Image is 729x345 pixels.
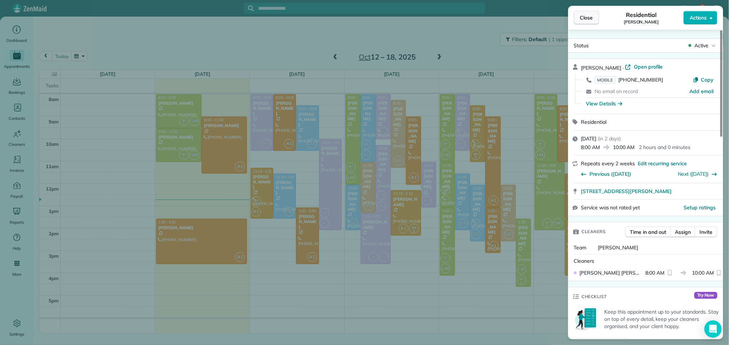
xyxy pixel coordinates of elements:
[619,77,663,83] span: [PHONE_NUMBER]
[704,320,722,338] div: Open Intercom Messenger
[590,170,632,178] span: Previous ([DATE])
[675,228,691,236] span: Assign
[581,119,607,125] span: Residential
[622,65,626,71] span: ·
[671,227,696,237] button: Assign
[582,228,606,235] span: Cleaners
[701,77,714,83] span: Copy
[574,244,587,251] span: Team
[581,160,635,167] span: Repeats every 2 weeks
[574,258,595,264] span: Cleaners
[625,63,663,70] a: Open profile
[639,144,690,151] p: 2 hours and 0 minutes
[574,42,589,49] span: Status
[690,14,707,21] span: Actions
[580,14,593,21] span: Close
[626,227,671,237] button: Time in and out
[581,135,597,142] span: [DATE]
[646,269,665,276] span: 8:00 AM
[690,88,714,95] a: Add email
[694,42,709,49] span: Active
[605,308,719,330] p: Keep this appointment up to your standards. Stay on top of every detail, keep your cleaners organ...
[684,204,716,211] button: Setup ratings
[586,100,623,107] button: View Details
[679,171,709,177] a: Next ([DATE])
[582,293,607,300] span: Checklist
[692,269,714,276] span: 10:00 AM
[695,227,717,237] button: Invite
[613,144,635,151] span: 10:00 AM
[626,10,657,19] span: Residential
[598,135,622,142] span: ( in 2 days )
[595,76,663,83] a: MOBILE[PHONE_NUMBER]
[581,188,672,195] span: [STREET_ADDRESS][PERSON_NAME]
[630,228,667,236] span: Time in and out
[634,63,663,70] span: Open profile
[581,65,622,71] span: [PERSON_NAME]
[679,170,718,178] button: Next ([DATE])
[595,76,616,84] span: MOBILE
[638,160,687,167] span: Edit recurring service
[574,11,599,25] button: Close
[694,292,717,299] span: Try Now
[700,228,713,236] span: Invite
[581,144,600,151] span: 8:00 AM
[693,76,714,83] button: Copy
[595,88,638,95] span: No email on record
[580,269,643,276] span: [PERSON_NAME] [PERSON_NAME]
[581,170,632,178] button: Previous ([DATE])
[581,204,640,211] span: Service was not rated yet
[624,19,659,25] span: [PERSON_NAME]
[598,244,639,251] span: [PERSON_NAME]
[581,188,719,195] a: [STREET_ADDRESS][PERSON_NAME]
